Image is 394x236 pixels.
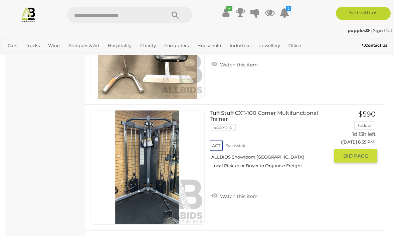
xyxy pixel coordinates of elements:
[195,40,224,51] a: Household
[105,40,134,51] a: Hospitality
[5,40,20,51] a: Cars
[286,6,291,11] i: 2
[218,62,258,68] span: Watch this item
[348,28,371,33] a: popples
[210,191,259,201] a: Watch this item
[215,110,329,174] a: Tuff Stuff CXT-100 Corner Multifunctional Trainer 54470-4 ACT Fyshwick ALLBIDS Showroom [GEOGRAPH...
[66,40,102,51] a: Antiques & Art
[27,51,80,62] a: [GEOGRAPHIC_DATA]
[5,51,24,62] a: Sports
[339,110,377,163] a: $590 toddw 1d 13h left ([DATE] 8:35 PM) BID PAGE
[159,7,192,23] button: Search
[21,7,36,22] img: Allbids.com.au
[90,110,204,224] img: 54470-4a.jpg
[362,43,387,48] b: Contact Us
[286,40,304,51] a: Office
[362,42,389,49] a: Contact Us
[138,40,159,51] a: Charity
[348,28,370,33] strong: popples
[358,110,376,118] span: $590
[23,40,42,51] a: Trucks
[373,28,392,33] a: Sign Out
[218,193,258,199] span: Watch this item
[226,6,232,11] i: ✔
[334,149,377,163] button: BID PAGE
[279,7,289,19] a: 2
[371,28,372,33] span: |
[221,7,231,19] a: ✔
[45,40,62,51] a: Wine
[227,40,253,51] a: Industrial
[162,40,191,51] a: Computers
[257,40,283,51] a: Jewellery
[210,59,259,69] a: Watch this item
[336,7,391,20] a: Sell with us
[343,153,368,159] span: BID PAGE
